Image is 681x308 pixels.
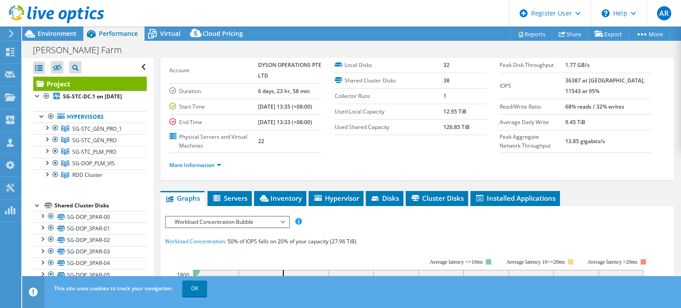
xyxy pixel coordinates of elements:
b: 38 [443,77,450,84]
span: SG-STC_GEN_PRO [72,136,117,144]
span: Virtual [160,29,180,38]
a: SG-STC_GEN_PRO_1 [33,123,147,134]
a: SG-STC-DC.1 on [DATE] [33,91,147,102]
b: DYSON OPERATIONS PTE LTD [258,61,321,79]
span: Hypervisor [313,194,359,203]
b: 6 days, 23 hr, 58 min [258,87,310,95]
label: Start Time [169,102,258,111]
div: Shared Cluster Disks [55,200,147,211]
span: SG-DOP_PLM_VIS [72,160,115,167]
a: More [629,27,670,41]
span: SG-STC_PLM_PRO [72,148,116,156]
a: Project [33,77,147,91]
span: This site uses cookies to track your navigation. [54,285,173,292]
tspan: Average latency <=10ms [430,259,483,265]
label: Used Local Capacity [335,107,443,116]
text: 1800 [177,271,189,279]
a: SG-DOP_3PAR-01 [33,222,147,234]
label: Peak Aggregate Network Throughput [500,133,565,150]
b: 36387 at [GEOGRAPHIC_DATA], 11543 at 95% [565,77,645,95]
label: Shared Cluster Disks [335,76,443,85]
a: SG-STC_PLM_PRO [33,146,147,157]
a: OK [182,281,207,296]
span: Cluster Disks [410,194,464,203]
b: 9.45 TiB [565,118,585,126]
svg: \n [602,9,610,17]
a: SG-DOP_3PAR-02 [33,234,147,246]
a: SG-DOP_3PAR-00 [33,211,147,222]
span: Graphs [165,194,200,203]
b: 22 [258,137,264,145]
label: IOPS [500,82,565,90]
a: SG-DOP_3PAR-05 [33,269,147,281]
span: 50% of IOPS falls on 20% of your capacity (27.96 TiB) [227,238,356,245]
label: Used Shared Capacity [335,123,443,132]
label: Account [169,66,258,75]
b: 1.77 GB/s [565,61,590,69]
label: Local Disks [335,61,443,70]
h1: [PERSON_NAME] Farm [29,45,136,55]
a: SG-STC_GEN_PRO [33,134,147,146]
label: Physical Servers and Virtual Machines [169,133,258,150]
label: Collector Runs [335,92,443,101]
span: Performance [99,29,138,38]
span: Installed Applications [475,194,556,203]
b: [DATE] 13:33 (+08:00) [258,118,312,126]
span: Workload Concentration: [165,238,226,245]
a: SG-DOP_3PAR-03 [33,246,147,257]
b: 32 [443,61,450,69]
span: Workload Concentration Bubble [170,217,284,227]
a: SG-DOP_PLM_VIS [33,158,147,169]
a: Reports [510,27,552,41]
a: Export [588,27,629,41]
span: Servers [212,194,247,203]
a: RDD Cluster [33,169,147,181]
b: [DATE] 13:35 (+08:00) [258,103,312,110]
text: Average latency >20ms [587,259,638,265]
b: 126.85 TiB [443,123,470,131]
span: Cloud Pricing [203,29,243,38]
label: Duration [169,87,258,96]
a: Share [552,27,588,41]
b: SG-STC-DC.1 on [DATE] [63,93,122,100]
span: AR [657,6,671,20]
label: Average Daily Write [500,118,565,127]
tspan: Average latency 10<=20ms [506,259,565,265]
span: SG-STC_GEN_PRO_1 [72,125,122,133]
a: More Information [169,161,221,169]
a: Hypervisors [33,111,147,123]
b: 68% reads / 32% writes [565,103,624,110]
span: Disks [370,194,399,203]
text: 20% [288,274,298,282]
span: Environment [38,29,77,38]
b: 13.85 gigabits/s [565,137,605,145]
label: Read/Write Ratio [500,102,565,111]
a: SG-DOP_3PAR-04 [33,257,147,269]
label: End Time [169,118,258,127]
label: Peak Disk Throughput [500,61,565,70]
span: Inventory [258,194,302,203]
span: RDD Cluster [72,171,102,179]
b: 1 [443,92,446,100]
b: 12.95 TiB [443,108,466,115]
